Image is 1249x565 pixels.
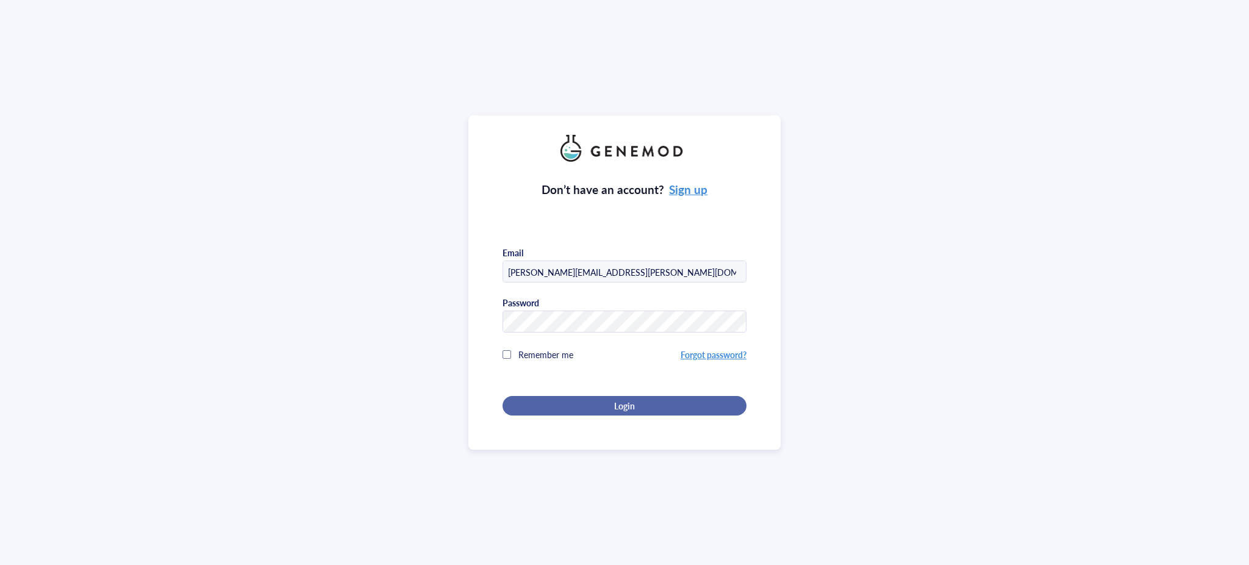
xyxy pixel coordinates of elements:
img: genemod_logo_light-BcqUzbGq.png [560,135,689,162]
div: Email [503,247,523,258]
button: Login [503,396,746,416]
a: Forgot password? [681,348,746,361]
span: Remember me [518,348,573,361]
div: Password [503,297,539,308]
span: Login [614,400,635,411]
div: Don’t have an account? [542,181,708,198]
a: Sign up [669,181,707,198]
